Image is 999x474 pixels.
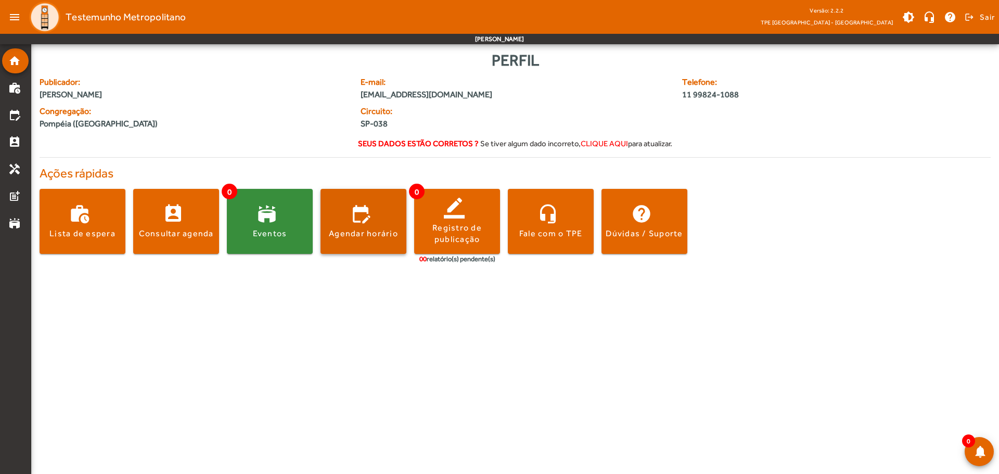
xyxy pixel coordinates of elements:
button: Fale com o TPE [508,189,594,254]
button: Consultar agenda [133,189,219,254]
span: Se tiver algum dado incorreto, para atualizar. [480,139,672,148]
h4: Ações rápidas [40,166,991,181]
mat-icon: home [8,55,21,67]
div: Consultar agenda [139,228,214,239]
div: Registro de publicação [414,222,500,246]
span: Circuito: [361,105,509,118]
span: 0 [409,184,425,199]
span: 0 [962,434,975,447]
mat-icon: menu [4,7,25,28]
div: relatório(s) pendente(s) [419,254,495,264]
strong: Seus dados estão corretos ? [358,139,479,148]
span: Publicador: [40,76,348,88]
span: Congregação: [40,105,348,118]
span: 11 99824-1088 [682,88,911,101]
mat-icon: edit_calendar [8,109,21,121]
img: Logo TPE [29,2,60,33]
span: [EMAIL_ADDRESS][DOMAIN_NAME] [361,88,669,101]
a: Testemunho Metropolitano [25,2,186,33]
span: TPE [GEOGRAPHIC_DATA] - [GEOGRAPHIC_DATA] [761,17,893,28]
button: Lista de espera [40,189,125,254]
span: 0 [222,184,237,199]
mat-icon: work_history [8,82,21,94]
span: Telefone: [682,76,911,88]
div: Dúvidas / Suporte [606,228,683,239]
div: Agendar horário [329,228,398,239]
div: Versão: 2.2.2 [761,4,893,17]
span: [PERSON_NAME] [40,88,348,101]
div: Fale com o TPE [519,228,583,239]
span: Testemunho Metropolitano [66,9,186,25]
mat-icon: handyman [8,163,21,175]
mat-icon: stadium [8,217,21,229]
button: Agendar horário [321,189,406,254]
div: Eventos [253,228,287,239]
div: Lista de espera [49,228,116,239]
span: clique aqui [581,139,628,148]
mat-icon: perm_contact_calendar [8,136,21,148]
span: 00 [419,255,427,263]
span: Pompéia ([GEOGRAPHIC_DATA]) [40,118,158,130]
button: Sair [963,9,995,25]
span: SP-038 [361,118,509,130]
button: Registro de publicação [414,189,500,254]
span: E-mail: [361,76,669,88]
button: Eventos [227,189,313,254]
span: Sair [980,9,995,25]
mat-icon: post_add [8,190,21,202]
div: Perfil [40,48,991,72]
button: Dúvidas / Suporte [601,189,687,254]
